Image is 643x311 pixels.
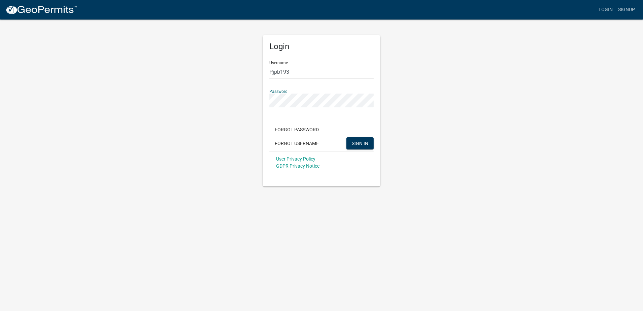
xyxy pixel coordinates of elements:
[269,137,324,149] button: Forgot Username
[346,137,374,149] button: SIGN IN
[276,163,319,169] a: GDPR Privacy Notice
[269,42,374,51] h5: Login
[276,156,315,162] a: User Privacy Policy
[615,3,638,16] a: Signup
[269,124,324,136] button: Forgot Password
[352,140,368,146] span: SIGN IN
[596,3,615,16] a: Login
